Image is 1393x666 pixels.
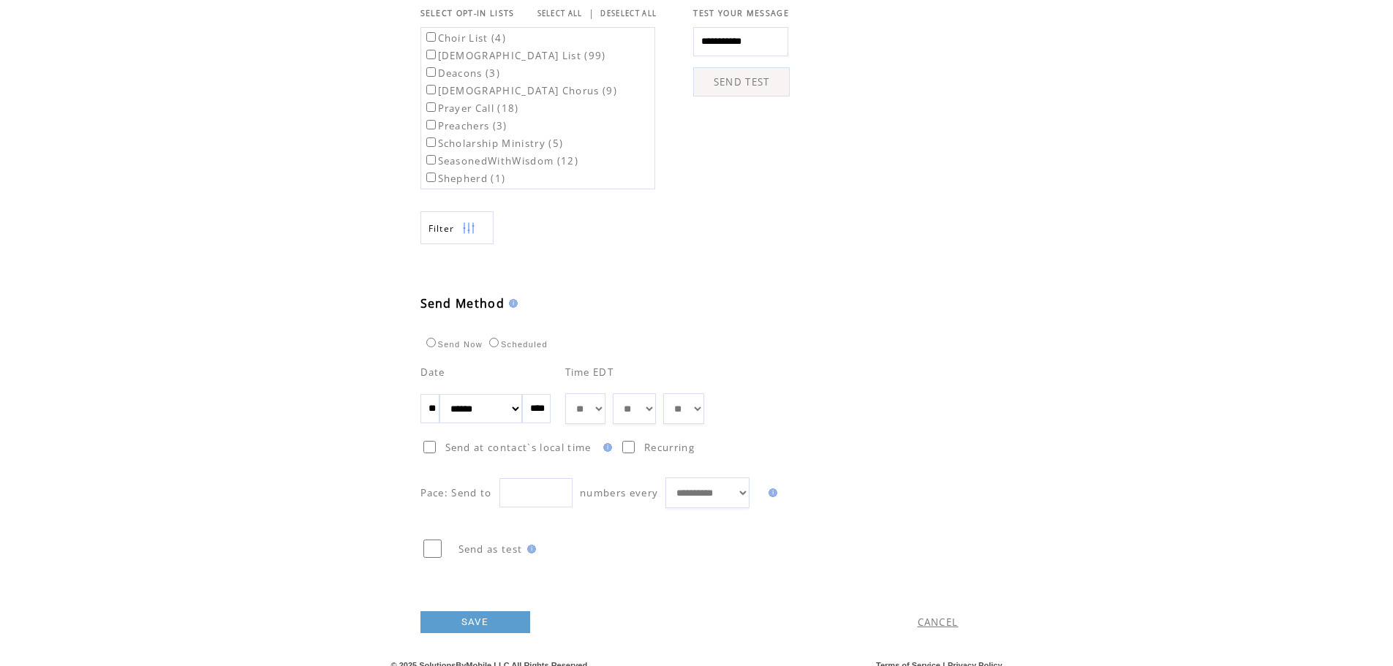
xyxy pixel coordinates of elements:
span: numbers every [580,486,658,499]
label: Prayer Call (18) [423,102,519,115]
label: [DEMOGRAPHIC_DATA] List (99) [423,49,606,62]
a: SEND TEST [693,67,790,97]
input: Scheduled [489,338,499,347]
label: [DEMOGRAPHIC_DATA] Chorus (9) [423,84,618,97]
span: | [589,7,594,20]
input: Choir List (4) [426,32,436,42]
span: Time EDT [565,366,614,379]
img: help.gif [764,488,777,497]
span: Show filters [429,222,455,235]
a: DESELECT ALL [600,9,657,18]
span: Send as test [458,542,523,556]
label: Scholarship Ministry (5) [423,137,564,150]
a: CANCEL [918,616,959,629]
span: Date [420,366,445,379]
input: Scholarship Ministry (5) [426,137,436,147]
label: Deacons (3) [423,67,501,80]
span: SELECT OPT-IN LISTS [420,8,515,18]
label: Scheduled [486,340,548,349]
img: help.gif [505,299,518,308]
span: Send Method [420,295,505,311]
span: Pace: Send to [420,486,492,499]
label: Shepherd (1) [423,172,506,185]
span: Send at contact`s local time [445,441,592,454]
input: [DEMOGRAPHIC_DATA] List (99) [426,50,436,59]
a: SELECT ALL [537,9,583,18]
label: Preachers (3) [423,119,507,132]
input: Preachers (3) [426,120,436,129]
input: Shepherd (1) [426,173,436,182]
label: Send Now [423,340,483,349]
input: SeasonedWithWisdom (12) [426,155,436,164]
span: Recurring [644,441,695,454]
a: Filter [420,211,494,244]
img: help.gif [523,545,536,553]
img: help.gif [599,443,612,452]
a: SAVE [420,611,530,633]
input: Send Now [426,338,436,347]
span: TEST YOUR MESSAGE [693,8,789,18]
label: Choir List (4) [423,31,507,45]
img: filters.png [462,212,475,245]
input: Deacons (3) [426,67,436,77]
input: [DEMOGRAPHIC_DATA] Chorus (9) [426,85,436,94]
label: SeasonedWithWisdom (12) [423,154,579,167]
input: Prayer Call (18) [426,102,436,112]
